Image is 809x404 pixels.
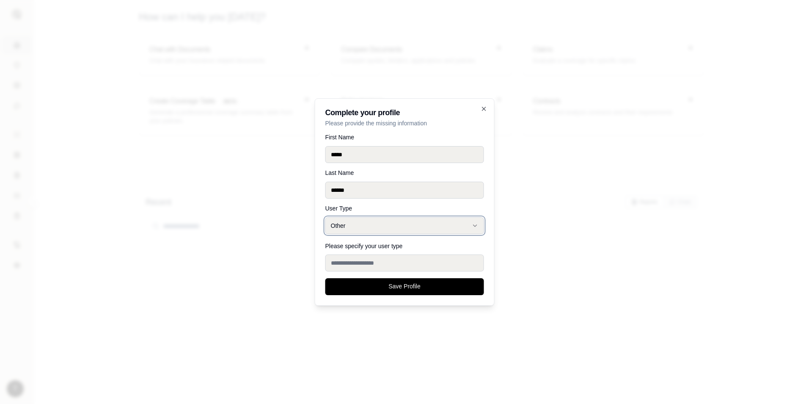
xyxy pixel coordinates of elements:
[325,170,484,176] label: Last Name
[325,134,484,140] label: First Name
[325,119,484,127] p: Please provide the missing information
[325,109,484,116] h2: Complete your profile
[325,205,484,211] label: User Type
[325,278,484,295] button: Save Profile
[325,243,403,249] label: Please specify your user type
